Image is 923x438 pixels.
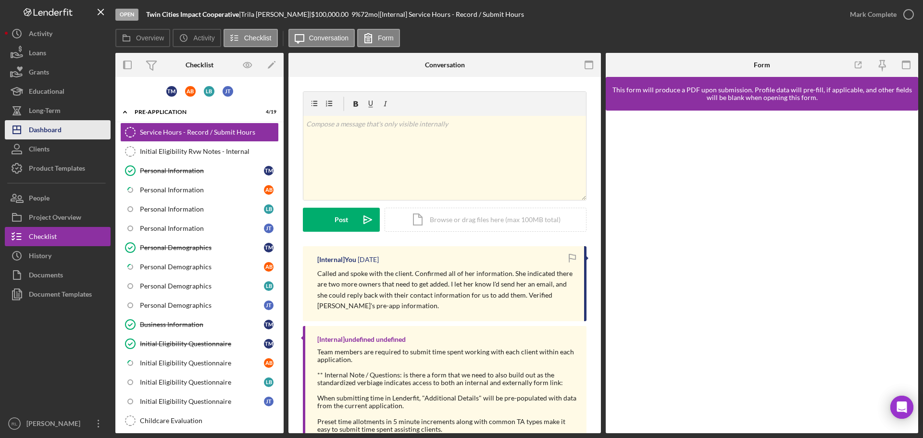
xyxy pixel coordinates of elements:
div: Personal Demographics [140,282,264,290]
b: Twin Cities Impact Cooperative [146,10,239,18]
div: Personal Demographics [140,244,264,251]
a: Personal DemographicsJT [120,296,279,315]
div: Post [335,208,348,232]
a: Service Hours - Record / Submit Hours [120,123,279,142]
div: A B [264,262,274,272]
button: Form [357,29,400,47]
div: A B [264,185,274,195]
div: J T [223,86,233,97]
div: J T [264,224,274,233]
div: ** Internal Note / Questions: is there a form that we need to also build out as the standardized ... [317,371,577,387]
iframe: Lenderfit form [615,120,910,424]
div: T M [264,320,274,329]
div: L B [264,377,274,387]
div: Checklist [186,61,213,69]
div: Mark Complete [850,5,897,24]
label: Overview [136,34,164,42]
div: J T [264,300,274,310]
a: Business InformationTM [120,315,279,334]
div: A B [264,358,274,368]
button: Overview [115,29,170,47]
label: Activity [193,34,214,42]
a: Initial Eligibility QuestionnaireTM [120,334,279,353]
button: Document Templates [5,285,111,304]
div: Service Hours - Record / Submit Hours [140,128,278,136]
div: T M [264,243,274,252]
label: Checklist [244,34,272,42]
a: Initial Eligibility QuestionnaireAB [120,353,279,373]
div: T M [166,86,177,97]
div: J T [264,397,274,406]
div: 72 mo [361,11,378,18]
div: Initial Eligibility Questionnaire [140,398,264,405]
p: Called and spoke with the client. Confirmed all of her information. She indicated there are two m... [317,268,574,312]
div: Initial Eligibility Questionnaire [140,378,264,386]
div: Initial Eligibility Questionnaire [140,340,264,348]
div: Personal Information [140,186,264,194]
label: Form [378,34,394,42]
div: Childcare Evaluation [140,417,278,425]
button: Activity [173,29,221,47]
div: Document Templates [29,285,92,306]
a: Personal InformationLB [120,200,279,219]
a: Personal InformationAB [120,180,279,200]
div: [Internal] You [317,256,356,263]
div: Personal Demographics [140,301,264,309]
div: Personal Information [140,225,264,232]
div: 9 % [351,11,361,18]
a: Initial Eligibility QuestionnaireLB [120,373,279,392]
div: Open Intercom Messenger [890,396,913,419]
div: Business Information [140,321,264,328]
div: L B [204,86,214,97]
div: This form will produce a PDF upon submission. Profile data will pre-fill, if applicable, and othe... [611,86,913,101]
label: Conversation [309,34,349,42]
div: Initial Eligibility Rvw Notes - Internal [140,148,278,155]
div: Preset time allotments in 5 minute increments along with common TA types make it easy to submit t... [317,418,577,433]
div: L B [264,204,274,214]
a: Personal InformationJT [120,219,279,238]
a: Personal InformationTM [120,161,279,180]
time: 2025-08-08 19:13 [358,256,379,263]
div: L B [264,281,274,291]
button: Post [303,208,380,232]
a: Initial Eligibility Rvw Notes - Internal [120,142,279,161]
div: Trila [PERSON_NAME] | [241,11,311,18]
div: Conversation [425,61,465,69]
button: Conversation [288,29,355,47]
div: 4 / 19 [259,109,276,115]
a: Childcare Evaluation [120,411,279,430]
div: T M [264,339,274,349]
button: RL[PERSON_NAME] [5,414,111,433]
a: Personal DemographicsTM [120,238,279,257]
div: [PERSON_NAME] [24,414,87,436]
div: Team members are required to submit time spent working with each client within each application. [317,348,577,363]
